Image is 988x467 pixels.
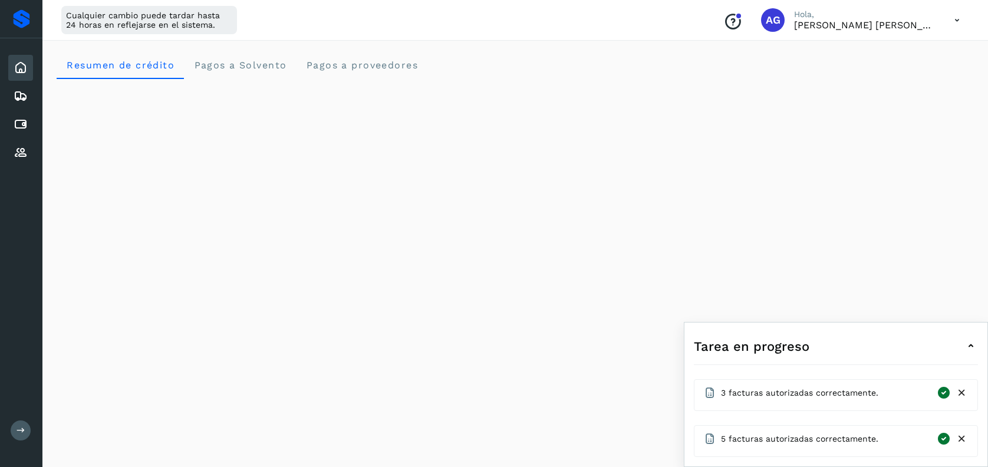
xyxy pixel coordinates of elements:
span: 3 facturas autorizadas correctamente. [721,387,878,399]
div: Tarea en progreso [694,332,978,360]
div: Embarques [8,83,33,109]
div: Proveedores [8,140,33,166]
div: Inicio [8,55,33,81]
p: Abigail Gonzalez Leon [794,19,936,31]
div: Cuentas por pagar [8,111,33,137]
p: Hola, [794,9,936,19]
span: Pagos a Solvento [193,60,286,71]
span: Pagos a proveedores [305,60,418,71]
span: Resumen de crédito [66,60,174,71]
span: 5 facturas autorizadas correctamente. [721,433,878,445]
span: Tarea en progreso [694,337,809,356]
div: Cualquier cambio puede tardar hasta 24 horas en reflejarse en el sistema. [61,6,237,34]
